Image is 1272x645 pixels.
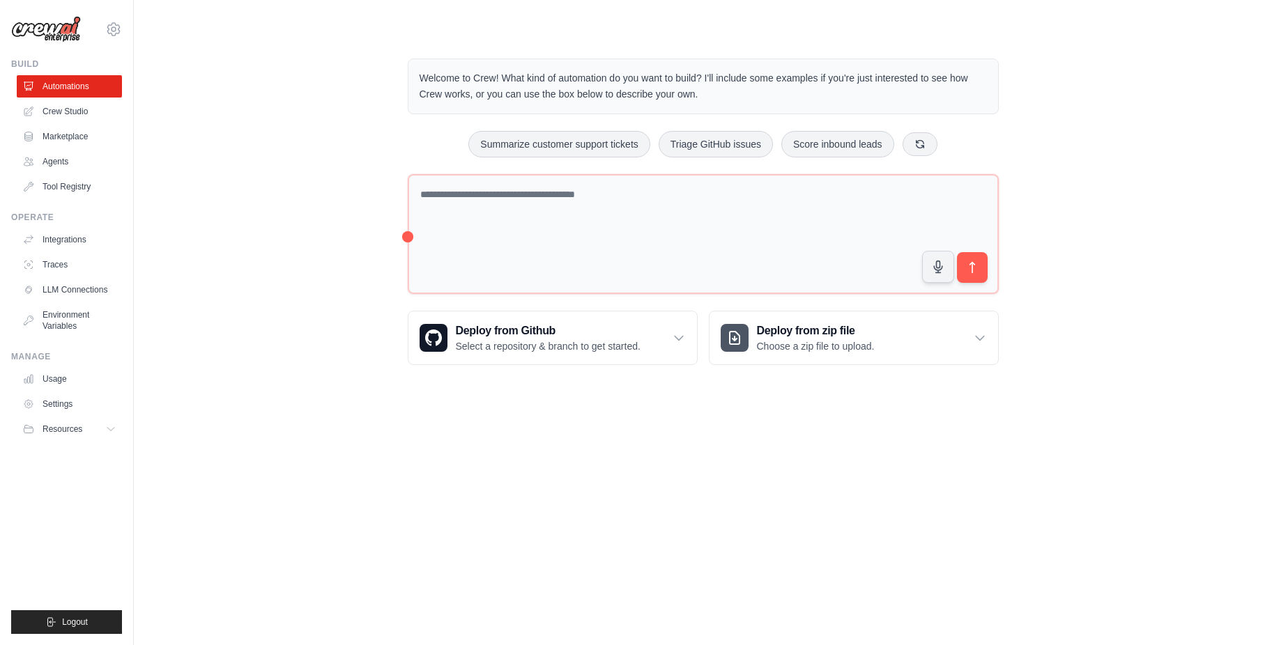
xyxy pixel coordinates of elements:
a: Environment Variables [17,304,122,337]
a: Automations [17,75,122,98]
a: Integrations [17,228,122,251]
a: Crew Studio [17,100,122,123]
div: Manage [11,351,122,362]
a: Agents [17,150,122,173]
h3: Deploy from zip file [757,322,875,339]
div: Build [11,59,122,70]
button: Triage GitHub issues [659,131,773,157]
button: Summarize customer support tickets [468,131,650,157]
a: Marketplace [17,125,122,148]
p: Select a repository & branch to get started. [456,339,641,353]
img: Logo [11,16,81,42]
a: Tool Registry [17,176,122,198]
a: Settings [17,393,122,415]
a: Usage [17,368,122,390]
button: Score inbound leads [781,131,894,157]
div: Operate [11,212,122,223]
p: Welcome to Crew! What kind of automation do you want to build? I'll include some examples if you'... [420,70,987,102]
h3: Deploy from Github [456,322,641,339]
button: Logout [11,610,122,634]
button: Resources [17,418,122,440]
a: Traces [17,254,122,276]
a: LLM Connections [17,279,122,301]
span: Resources [43,423,82,435]
span: Logout [62,616,88,628]
p: Choose a zip file to upload. [757,339,875,353]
